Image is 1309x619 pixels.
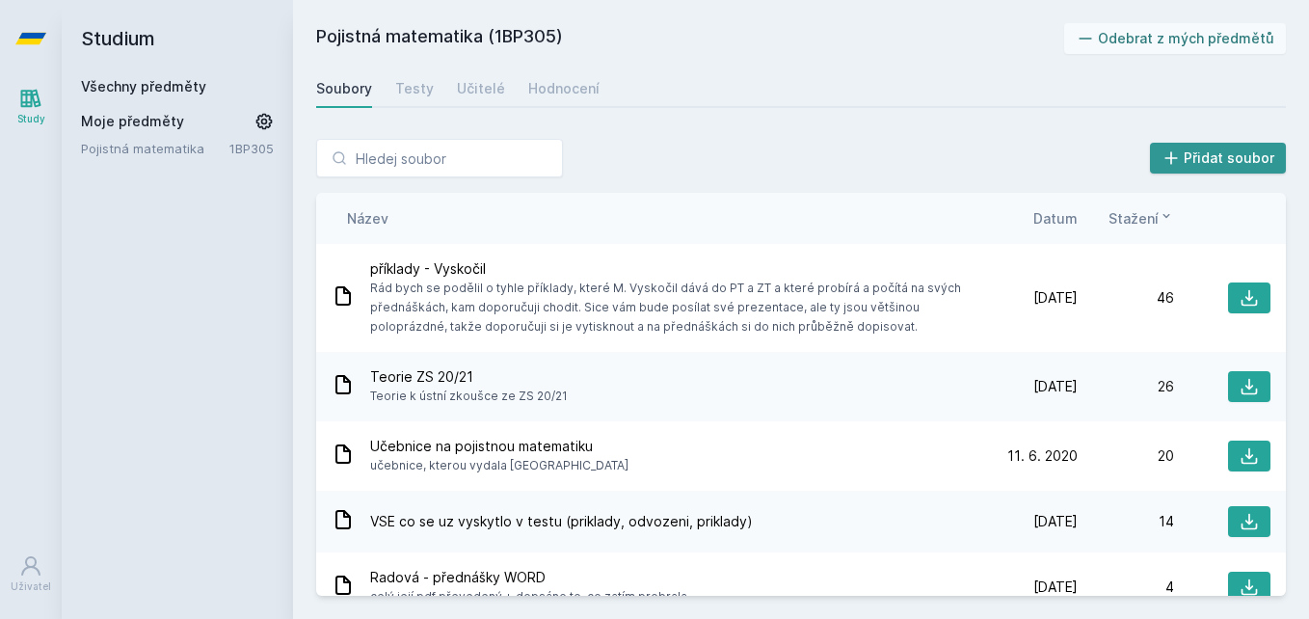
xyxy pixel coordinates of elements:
span: Učebnice na pojistnou matematiku [370,437,628,456]
span: Stažení [1109,208,1159,229]
span: celý její pdf převedený + dopsáno to, co zatím probrala [370,587,687,606]
span: [DATE] [1033,578,1078,597]
button: Název [347,208,388,229]
span: Moje předměty [81,112,184,131]
span: Radová - přednášky WORD [370,568,687,587]
a: Study [4,77,58,136]
div: Testy [395,79,434,98]
a: Hodnocení [528,69,600,108]
div: Učitelé [457,79,505,98]
div: 20 [1078,446,1174,466]
span: [DATE] [1033,512,1078,531]
div: 4 [1078,578,1174,597]
button: Stažení [1109,208,1174,229]
a: Všechny předměty [81,78,206,94]
div: Soubory [316,79,372,98]
a: Soubory [316,69,372,108]
a: Testy [395,69,434,108]
span: Rád bych se podělil o tyhle příklady, které M. Vyskočil dává do PT a ZT a které probírá a počítá ... [370,279,974,336]
button: Odebrat z mých předmětů [1064,23,1287,54]
button: Datum [1033,208,1078,229]
span: příklady - Vyskočil [370,259,974,279]
div: Hodnocení [528,79,600,98]
a: Učitelé [457,69,505,108]
span: [DATE] [1033,377,1078,396]
h2: Pojistná matematika (1BP305) [316,23,1064,54]
span: [DATE] [1033,288,1078,308]
input: Hledej soubor [316,139,563,177]
a: Pojistná matematika [81,139,229,158]
div: 46 [1078,288,1174,308]
div: Uživatel [11,579,51,594]
a: 1BP305 [229,141,274,156]
div: 14 [1078,512,1174,531]
a: Uživatel [4,545,58,604]
button: Přidat soubor [1150,143,1287,174]
div: 26 [1078,377,1174,396]
span: 11. 6. 2020 [1007,446,1078,466]
span: VSE co se uz vyskytlo v testu (priklady, odvozeni, priklady) [370,512,753,531]
span: Teorie k ústní zkoušce ze ZS 20/21 [370,387,568,406]
span: Teorie ZS 20/21 [370,367,568,387]
span: učebnice, kterou vydala [GEOGRAPHIC_DATA] [370,456,628,475]
div: Study [17,112,45,126]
